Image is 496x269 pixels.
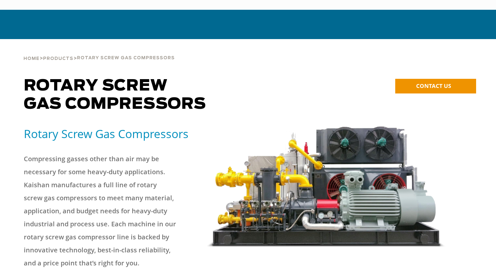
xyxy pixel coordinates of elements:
[24,78,206,112] span: Rotary Screw Gas Compressors
[23,39,175,64] div: > >
[395,79,476,93] a: CONTACT US
[24,126,199,141] h5: Rotary Screw Gas Compressors
[206,126,446,247] img: machine
[23,55,39,61] a: Home
[43,57,73,61] span: Products
[416,82,451,90] span: CONTACT US
[23,57,39,61] span: Home
[77,56,175,60] span: Rotary Screw Gas Compressors
[43,55,73,61] a: Products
